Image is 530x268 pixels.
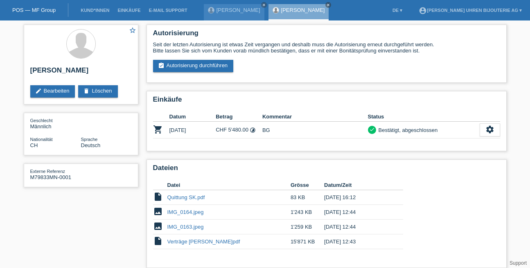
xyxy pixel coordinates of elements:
[153,60,234,72] a: assignment_turned_inAutorisierung durchführen
[30,169,65,174] span: Externe Referenz
[81,142,101,148] span: Deutsch
[291,220,324,234] td: 1'259 KB
[291,234,324,249] td: 15'871 KB
[324,205,391,220] td: [DATE] 12:44
[167,209,204,215] a: IMG_0164.jpeg
[167,180,291,190] th: Datei
[81,137,98,142] span: Sprache
[77,8,113,13] a: Kund*innen
[388,8,406,13] a: DE ▾
[129,27,136,34] i: star_border
[281,7,325,13] a: [PERSON_NAME]
[153,221,163,231] i: image
[167,238,240,245] a: Verträge [PERSON_NAME]pdf
[376,126,438,134] div: Bestätigt, abgeschlossen
[169,122,216,139] td: [DATE]
[30,168,81,180] div: M79833MN-0001
[368,112,480,122] th: Status
[324,234,391,249] td: [DATE] 12:43
[485,125,494,134] i: settings
[30,137,53,142] span: Nationalität
[216,112,262,122] th: Betrag
[153,29,500,41] h2: Autorisierung
[153,192,163,202] i: insert_drive_file
[291,205,324,220] td: 1'243 KB
[153,41,500,54] div: Seit der letzten Autorisierung ist etwas Zeit vergangen und deshalb muss die Autorisierung erneut...
[326,3,330,7] i: close
[153,164,500,176] h2: Dateien
[217,7,260,13] a: [PERSON_NAME]
[216,122,262,139] td: CHF 5'480.00
[261,2,267,8] a: close
[324,190,391,205] td: [DATE] 16:12
[158,62,165,69] i: assignment_turned_in
[250,127,256,133] i: Fixe Raten (24 Raten)
[145,8,192,13] a: E-Mail Support
[153,125,163,134] i: POSP00027349
[153,207,163,216] i: image
[30,142,38,148] span: Schweiz
[262,112,368,122] th: Kommentar
[291,180,324,190] th: Grösse
[262,3,266,7] i: close
[325,2,331,8] a: close
[262,122,368,139] td: BG
[30,85,75,98] a: editBearbeiten
[291,190,324,205] td: 83 KB
[12,7,56,13] a: POS — MF Group
[30,117,81,129] div: Männlich
[153,95,500,108] h2: Einkäufe
[419,7,427,15] i: account_circle
[167,194,205,200] a: Quittung SK.pdf
[415,8,526,13] a: account_circle[PERSON_NAME] Uhren Bijouterie AG ▾
[30,66,132,79] h2: [PERSON_NAME]
[324,180,391,190] th: Datum/Zeit
[129,27,136,35] a: star_border
[113,8,144,13] a: Einkäufe
[369,127,375,132] i: check
[153,236,163,246] i: insert_drive_file
[30,118,53,123] span: Geschlecht
[169,112,216,122] th: Datum
[83,88,90,94] i: delete
[35,88,42,94] i: edit
[78,85,117,98] a: deleteLöschen
[510,260,527,266] a: Support
[167,224,204,230] a: IMG_0163.jpeg
[324,220,391,234] td: [DATE] 12:44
